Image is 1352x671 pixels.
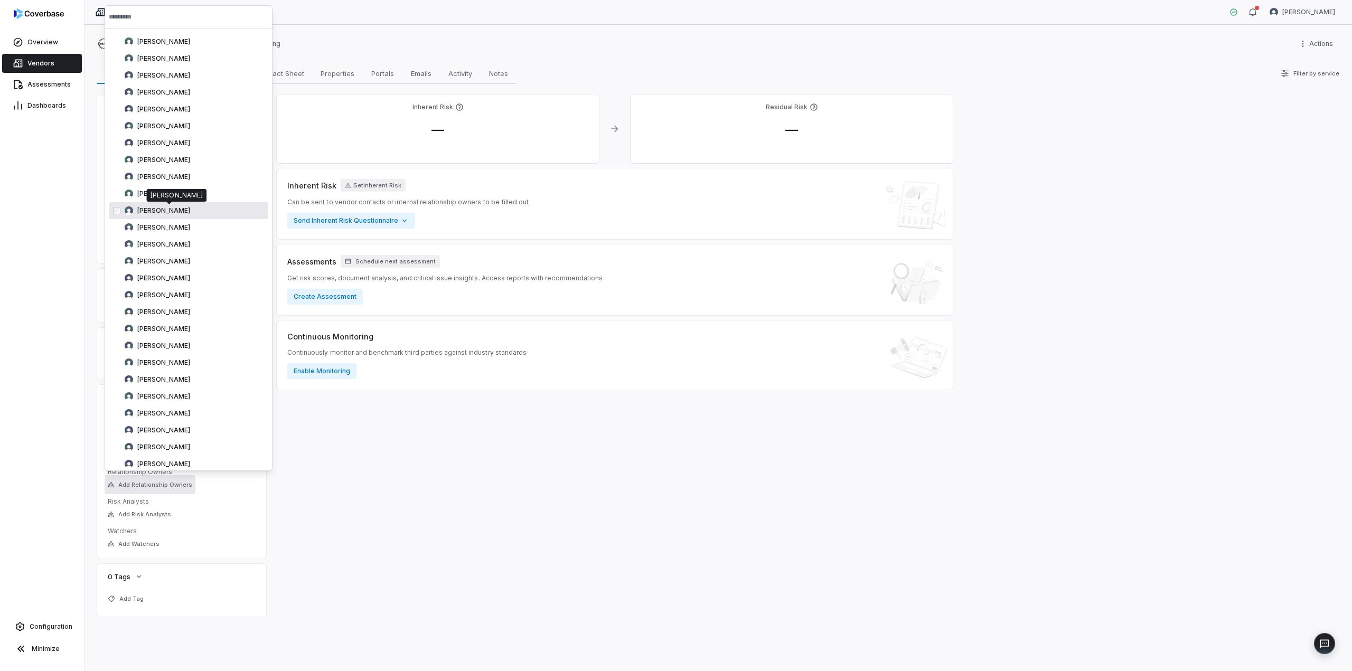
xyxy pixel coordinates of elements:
img: Amar Das avatar [125,122,133,130]
dt: Watchers [108,527,256,535]
img: Ambar Modh avatar [125,139,133,147]
a: Dashboards [2,96,82,115]
span: Activity [444,67,476,80]
span: [PERSON_NAME] [137,223,190,232]
h4: Residual Risk [766,103,808,111]
span: Continuously monitor and benchmark third parties against industry standards [287,348,527,357]
button: Jesse Nord avatar[PERSON_NAME] [1263,4,1341,20]
a: Assessments [2,75,82,94]
span: Fact Sheet [265,67,308,80]
h4: Inherent Risk [412,103,453,111]
button: Create Assessment [287,289,363,305]
span: Schedule next assessment [355,258,436,266]
span: Dashboards [27,101,66,110]
span: [PERSON_NAME] [137,409,190,418]
span: [PERSON_NAME] [137,392,190,401]
a: Configuration [4,617,80,636]
a: Overview [2,33,82,52]
span: Overview [102,67,141,80]
span: Minimize [32,645,60,653]
span: Properties [316,67,359,80]
span: [PERSON_NAME] [137,342,190,350]
span: Emails [407,67,436,80]
span: 0 Tags [108,572,130,581]
span: [PERSON_NAME] [137,240,190,249]
img: Andrew Jerrel Nunez avatar [125,190,133,198]
button: Add Tag [105,589,147,608]
span: [PERSON_NAME] [1282,8,1335,16]
span: [PERSON_NAME] [137,173,190,181]
span: [PERSON_NAME] [137,274,190,282]
span: Assessments [27,80,71,89]
span: [PERSON_NAME] [137,358,190,367]
span: [PERSON_NAME] [137,460,190,468]
img: Casey McFarland avatar [125,325,133,333]
span: [PERSON_NAME] [137,156,190,164]
img: Arun Muthu avatar [125,257,133,266]
img: Alexey Goncharov avatar [125,88,133,97]
span: Add Risk Analysts [118,511,171,518]
span: Configuration [30,622,72,631]
span: Assessments [287,256,336,267]
a: Vendors [2,54,82,73]
span: Vendors [27,59,54,68]
span: [PERSON_NAME] [137,190,190,198]
img: Angela Watkins avatar [125,223,133,232]
span: Add Relationship Owners [118,481,192,489]
span: Add Watchers [118,540,159,548]
span: Continuous Monitoring [287,331,373,342]
dt: Risk Analysts [108,497,256,506]
img: Darl Moreland avatar [125,375,133,384]
img: Azzleeta Wright avatar [125,274,133,282]
img: Alex Bickell avatar [125,37,133,46]
img: Andy Ament avatar [125,206,133,215]
span: [PERSON_NAME] [137,71,190,80]
img: Donald Hoang avatar [125,460,133,468]
span: [PERSON_NAME] [137,206,190,215]
span: [PERSON_NAME] [137,54,190,63]
img: Dhiren Belur avatar [125,443,133,451]
span: [PERSON_NAME] [137,105,190,114]
span: [PERSON_NAME] [137,139,190,147]
button: Enable Monitoring [287,363,356,379]
span: [PERSON_NAME] [137,375,190,384]
span: Add Tag [119,595,144,603]
img: Alexey Goncharov avatar [125,71,133,80]
button: SetInherent Risk [341,179,406,192]
span: [PERSON_NAME] [137,426,190,434]
img: Amit Mehta avatar [125,156,133,164]
button: Schedule next assessment [341,255,440,268]
dt: Relationship Owners [108,468,256,476]
img: Danny Tran avatar [125,358,133,367]
span: [PERSON_NAME] [137,257,190,266]
span: [PERSON_NAME] [137,88,190,97]
img: Debopriya Choudhury avatar [125,409,133,418]
span: [PERSON_NAME] [137,325,190,333]
img: Jesse Nord avatar [1270,8,1278,16]
img: Cheryl Wagner avatar [125,342,133,350]
img: logo-D7KZi-bG.svg [14,8,64,19]
button: More actions [1295,36,1339,52]
img: Brad Chivukula avatar [125,291,133,299]
span: [PERSON_NAME] [137,122,190,130]
button: Filter by service [1278,64,1342,83]
span: Inherent Risk [287,180,336,191]
span: Can be sent to vendor contacts or internal relationship owners to be filled out [287,198,529,206]
span: [PERSON_NAME] [137,37,190,46]
button: 0 Tags [105,567,146,586]
span: Get risk scores, document analysis, and critical issue insights. Access reports with recommendations [287,274,603,282]
img: AP Mathur avatar [125,240,133,249]
img: Devendra Sawant avatar [125,426,133,434]
span: Portals [367,67,398,80]
span: [PERSON_NAME] [137,308,190,316]
span: — [777,122,806,137]
button: Send Inherent Risk Questionnaire [287,213,415,229]
img: Alfonso Serrano avatar [125,105,133,114]
img: Brad Corbin avatar [125,308,133,316]
div: [PERSON_NAME] [151,191,202,200]
span: [PERSON_NAME] [137,291,190,299]
span: [PERSON_NAME] [137,443,190,451]
span: Overview [27,38,58,46]
span: Notes [485,67,512,80]
img: Dave McCandless avatar [125,392,133,401]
